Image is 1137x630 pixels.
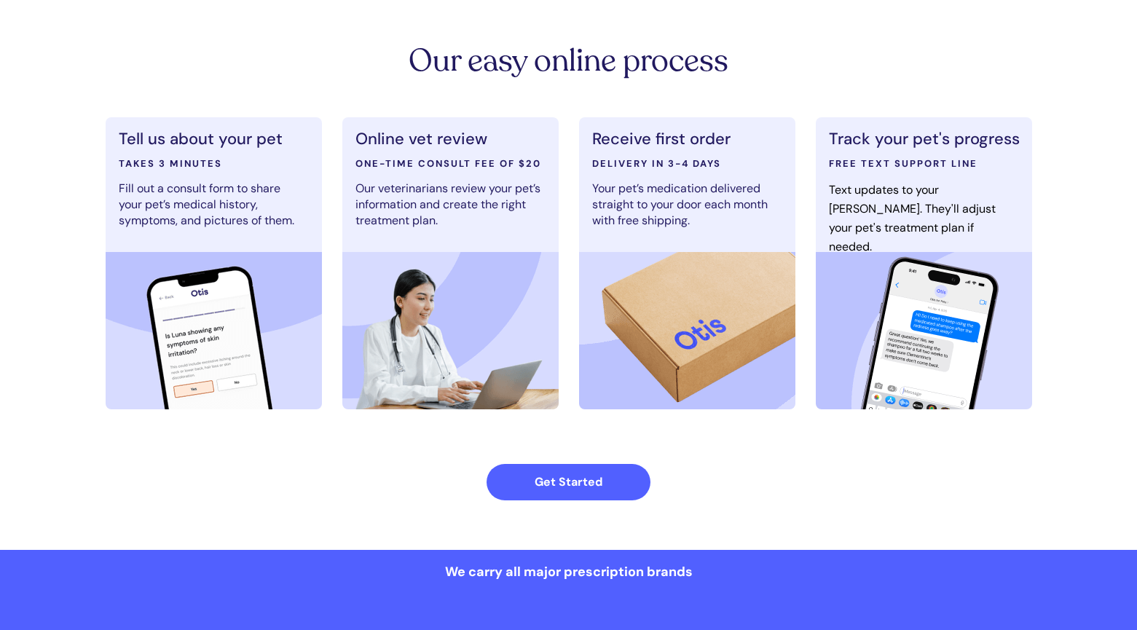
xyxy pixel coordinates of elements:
[829,128,1020,149] span: Track your pet's progress
[119,128,283,149] span: Tell us about your pet
[592,181,768,228] span: Your pet’s medication delivered straight to your door each month with free shipping.
[487,464,650,500] a: Get Started
[355,128,487,149] span: Online vet review
[119,157,222,170] span: TAKES 3 MINUTES
[535,474,602,489] strong: Get Started
[355,157,541,170] span: ONE-TIME CONSULT FEE OF $20
[119,181,294,228] span: Fill out a consult form to share your pet’s medical history, symptoms, and pictures of them.
[355,181,540,228] span: Our veterinarians review your pet’s information and create the right treatment plan.
[409,40,728,82] span: Our easy online process
[829,182,996,254] span: Text updates to your [PERSON_NAME]. They'll adjust your pet's treatment plan if needed.
[829,157,977,170] span: FREE TEXT SUPPORT LINE
[592,157,721,170] span: DELIVERY IN 3-4 DAYS
[445,563,693,580] span: We carry all major prescription brands
[592,128,731,149] span: Receive first order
